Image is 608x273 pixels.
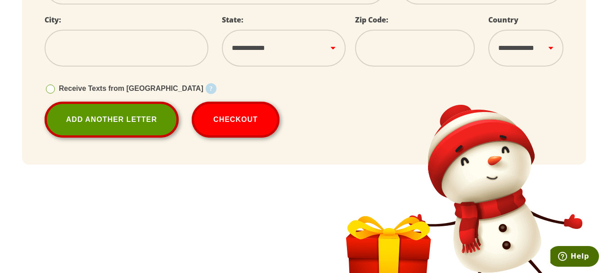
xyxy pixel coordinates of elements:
label: Zip Code: [355,15,388,25]
button: Checkout [192,102,279,138]
a: Add Another Letter [45,102,179,138]
iframe: Opens a widget where you can find more information [550,246,599,269]
label: City: [45,15,61,25]
label: State: [222,15,243,25]
label: Country [488,15,518,25]
span: Receive Texts from [GEOGRAPHIC_DATA] [59,85,203,92]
